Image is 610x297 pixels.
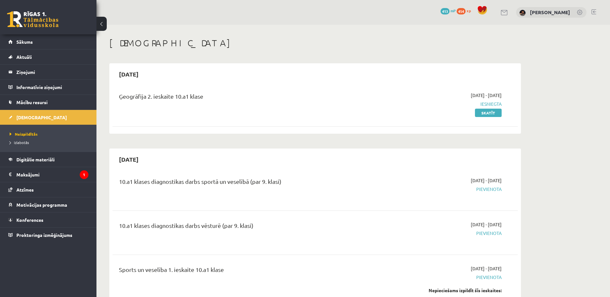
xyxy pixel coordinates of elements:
[471,221,502,228] span: [DATE] - [DATE]
[519,10,526,16] img: Daila Kronberga
[471,92,502,99] span: [DATE] - [DATE]
[8,95,88,110] a: Mācību resursi
[8,212,88,227] a: Konferences
[16,99,48,105] span: Mācību resursi
[471,177,502,184] span: [DATE] - [DATE]
[471,265,502,272] span: [DATE] - [DATE]
[8,228,88,242] a: Proktoringa izmēģinājums
[8,34,88,49] a: Sākums
[380,186,502,193] span: Pievienota
[113,152,145,167] h2: [DATE]
[441,8,456,13] a: 413 mP
[119,265,371,277] div: Sports un veselība 1. ieskaite 10.a1 klase
[8,182,88,197] a: Atzīmes
[16,232,72,238] span: Proktoringa izmēģinājums
[467,8,471,13] span: xp
[119,177,371,189] div: 10.a1 klases diagnostikas darbs sportā un veselībā (par 9. klasi)
[109,38,521,49] h1: [DEMOGRAPHIC_DATA]
[8,65,88,79] a: Ziņojumi
[80,170,88,179] i: 1
[8,110,88,125] a: [DEMOGRAPHIC_DATA]
[16,202,67,208] span: Motivācijas programma
[10,131,38,137] span: Neizpildītās
[380,274,502,281] span: Pievienota
[16,157,55,162] span: Digitālie materiāli
[8,80,88,94] a: Informatīvie ziņojumi
[380,287,502,294] div: Nepieciešams izpildīt šīs ieskaites:
[16,167,88,182] legend: Maksājumi
[16,187,34,193] span: Atzīmes
[457,8,466,14] span: 454
[16,54,32,60] span: Aktuāli
[7,11,59,27] a: Rīgas 1. Tālmācības vidusskola
[16,65,88,79] legend: Ziņojumi
[8,50,88,64] a: Aktuāli
[10,139,90,145] a: Izlabotās
[16,39,33,45] span: Sākums
[16,217,43,223] span: Konferences
[441,8,450,14] span: 413
[380,101,502,107] span: Iesniegta
[16,114,67,120] span: [DEMOGRAPHIC_DATA]
[451,8,456,13] span: mP
[119,92,371,104] div: Ģeogrāfija 2. ieskaite 10.a1 klase
[8,152,88,167] a: Digitālie materiāli
[10,131,90,137] a: Neizpildītās
[530,9,570,15] a: [PERSON_NAME]
[380,230,502,237] span: Pievienota
[10,140,29,145] span: Izlabotās
[475,109,502,117] a: Skatīt
[113,67,145,82] h2: [DATE]
[8,197,88,212] a: Motivācijas programma
[119,221,371,233] div: 10.a1 klases diagnostikas darbs vēsturē (par 9. klasi)
[8,167,88,182] a: Maksājumi1
[16,80,88,94] legend: Informatīvie ziņojumi
[457,8,474,13] a: 454 xp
